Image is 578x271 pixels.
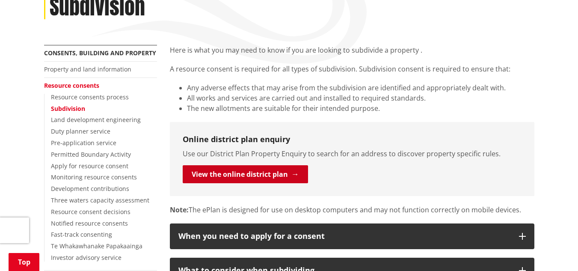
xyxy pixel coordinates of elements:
a: Subdivision [51,104,85,113]
a: Fast-track consenting [51,230,112,238]
a: Land development engineering [51,116,141,124]
p: Use our District Plan Property Enquiry to search for an address to discover property specific rules. [183,149,522,159]
p: A resource consent is required for all types of subdivision. Subdivision consent is required to e... [170,64,534,74]
strong: Note: [170,205,189,214]
a: Monitoring resource consents [51,173,137,181]
div: When you need to apply for a consent [178,232,510,241]
p: Here is what you may need to know if you are looking to subdivide a property . [170,45,534,55]
a: Investor advisory service [51,253,122,262]
a: Permitted Boundary Activity [51,150,131,158]
a: View the online district plan [183,165,308,183]
h3: Online district plan enquiry [183,135,522,144]
a: Te Whakawhanake Papakaainga [51,242,142,250]
a: Resource consent decisions [51,208,130,216]
a: Consents, building and property [44,49,156,57]
li: All works and services are carried out and installed to required standards. [187,93,534,103]
a: Three waters capacity assessment [51,196,149,204]
li: Any adverse effects that may arise from the subdivision are identified and appropriately dealt with. [187,83,534,93]
iframe: Messenger Launcher [539,235,569,266]
a: Resource consents process [51,93,129,101]
button: When you need to apply for a consent [170,223,534,249]
a: Duty planner service [51,127,110,135]
a: Top [9,253,39,271]
a: Resource consents [44,81,99,89]
a: Notified resource consents [51,219,128,227]
p: The ePlan is designed for use on desktop computers and may not function correctly on mobile devices. [170,205,534,215]
li: The new allotments are suitable for their intended purpose. [187,103,534,113]
a: Property and land information [44,65,131,73]
a: Pre-application service [51,139,116,147]
a: Apply for resource consent [51,162,128,170]
a: Development contributions [51,185,129,193]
